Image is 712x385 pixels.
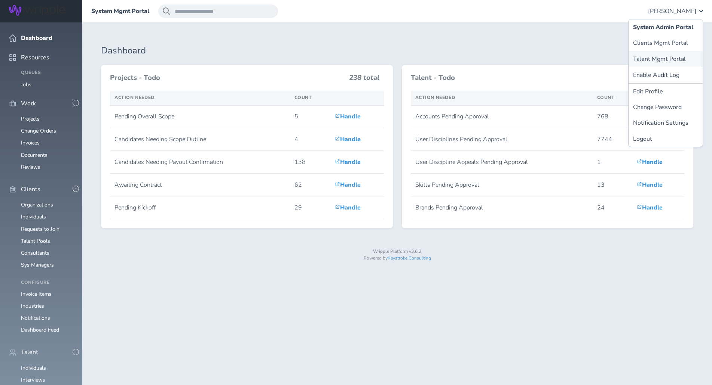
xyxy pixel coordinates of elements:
[335,158,361,166] a: Handle
[593,196,632,219] td: 24
[648,4,703,18] button: [PERSON_NAME]
[21,280,73,285] h4: Configure
[593,174,632,196] td: 13
[110,74,345,82] h3: Projects - Todo
[21,326,59,333] a: Dashboard Feed
[21,237,50,245] a: Talent Pools
[637,181,663,189] a: Handle
[110,128,290,151] td: Candidates Needing Scope Outline
[21,100,36,107] span: Work
[593,128,632,151] td: 7744
[294,94,312,100] span: Count
[388,255,431,261] a: Keystroke Consulting
[101,256,693,261] p: Powered by
[411,105,593,128] td: Accounts Pending Approval
[335,204,361,212] a: Handle
[411,196,593,219] td: Brands Pending Approval
[335,112,361,121] a: Handle
[411,174,593,196] td: Skills Pending Approval
[593,105,632,128] td: 768
[110,105,290,128] td: Pending Overall Scope
[21,115,40,122] a: Projects
[629,51,703,67] a: Talent Mgmt Portal
[629,99,703,115] a: Change Password
[114,94,155,100] span: Action Needed
[335,181,361,189] a: Handle
[110,174,290,196] td: Awaiting Contract
[21,314,50,322] a: Notifications
[349,74,379,85] h3: 238 total
[21,364,46,372] a: Individuals
[73,186,79,192] button: -
[110,151,290,174] td: Candidates Needing Payout Confirmation
[648,8,696,15] span: [PERSON_NAME]
[101,249,693,254] p: Wripple Platform v3.6.2
[637,204,663,212] a: Handle
[290,196,331,219] td: 29
[411,151,593,174] td: User Discipline Appeals Pending Approval
[21,376,45,384] a: Interviews
[21,70,73,75] h4: Queues
[629,84,703,99] a: Edit Profile
[21,213,46,220] a: Individuals
[21,261,54,268] a: Sys Managers
[21,152,48,159] a: Documents
[637,158,663,166] a: Handle
[21,35,52,41] span: Dashboard
[290,105,331,128] td: 5
[21,201,53,208] a: Organizations
[91,8,149,15] a: System Mgmt Portal
[9,5,65,16] img: Wripple
[21,349,38,355] span: Talent
[629,67,703,83] button: Enable Audit Log
[290,128,331,151] td: 4
[101,46,693,56] h1: Dashboard
[21,139,40,146] a: Invoices
[411,128,593,151] td: User Disciplines Pending Approval
[21,186,40,193] span: Clients
[21,249,49,257] a: Consultants
[110,196,290,219] td: Pending Kickoff
[335,135,361,143] a: Handle
[597,94,615,100] span: Count
[73,100,79,106] button: -
[21,302,44,310] a: Industries
[629,19,703,35] a: System Admin Portal
[629,115,703,131] a: Notification Settings
[21,164,40,171] a: Reviews
[629,131,703,147] a: Logout
[21,127,56,134] a: Change Orders
[21,291,52,298] a: Invoice Items
[21,54,49,61] span: Resources
[290,151,331,174] td: 138
[290,174,331,196] td: 62
[73,349,79,355] button: -
[411,74,641,82] h3: Talent - Todo
[21,81,31,88] a: Jobs
[21,226,59,233] a: Requests to Join
[415,94,455,100] span: Action Needed
[629,35,703,51] a: Clients Mgmt Portal
[593,151,632,174] td: 1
